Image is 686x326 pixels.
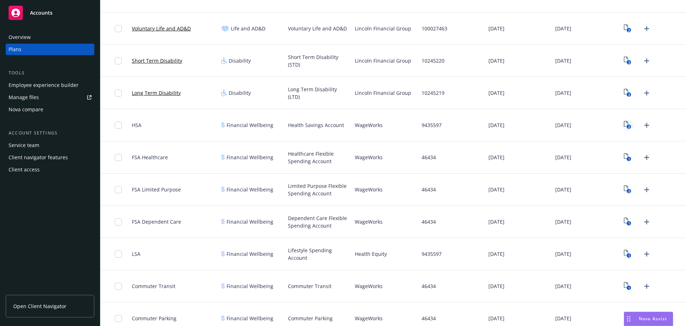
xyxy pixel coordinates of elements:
[6,69,94,77] div: Tools
[355,25,411,32] span: Lincoln Financial Group
[555,89,571,97] span: [DATE]
[132,250,140,258] span: LSA
[622,152,633,163] a: View Plan Documents
[628,286,630,290] text: 1
[6,104,94,115] a: Nova compare
[115,315,122,322] input: Toggle Row Selected
[639,316,667,322] span: Nova Assist
[227,121,273,129] span: Financial Wellbeing
[288,150,349,165] span: Healthcare Flexible Spending Account
[628,60,630,65] text: 3
[628,28,630,33] text: 2
[628,189,630,194] text: 2
[115,283,122,290] input: Toggle Row Selected
[132,154,168,161] span: FSA Healthcare
[6,3,94,23] a: Accounts
[229,57,251,64] span: Disability
[641,120,652,131] a: Upload Plan Documents
[622,23,633,34] a: View Plan Documents
[132,186,181,193] span: FSA Limited Purpose
[555,25,571,32] span: [DATE]
[229,89,251,97] span: Disability
[641,23,652,34] a: Upload Plan Documents
[622,87,633,99] a: View Plan Documents
[115,122,122,129] input: Toggle Row Selected
[641,248,652,260] a: Upload Plan Documents
[641,281,652,292] a: Upload Plan Documents
[6,130,94,137] div: Account settings
[6,164,94,175] a: Client access
[555,250,571,258] span: [DATE]
[9,140,39,151] div: Service team
[488,315,504,322] span: [DATE]
[488,121,504,129] span: [DATE]
[628,253,630,258] text: 1
[355,57,411,64] span: Lincoln Financial Group
[622,313,633,324] a: View Plan Documents
[622,281,633,292] a: View Plan Documents
[628,125,630,129] text: 2
[6,92,94,103] a: Manage files
[422,250,442,258] span: 9435597
[488,25,504,32] span: [DATE]
[622,184,633,195] a: View Plan Documents
[422,89,444,97] span: 10245219
[622,55,633,67] a: View Plan Documents
[132,282,175,290] span: Commuter Transit
[488,218,504,225] span: [DATE]
[9,79,79,91] div: Employee experience builder
[227,282,273,290] span: Financial Wellbeing
[227,154,273,161] span: Financial Wellbeing
[115,250,122,258] input: Toggle Row Selected
[9,44,21,55] div: Plans
[227,218,273,225] span: Financial Wellbeing
[355,315,383,322] span: WageWorks
[227,186,273,193] span: Financial Wellbeing
[132,218,181,225] span: FSA Dependent Care
[355,250,387,258] span: Health Equity
[355,282,383,290] span: WageWorks
[115,154,122,161] input: Toggle Row Selected
[622,248,633,260] a: View Plan Documents
[115,218,122,225] input: Toggle Row Selected
[555,154,571,161] span: [DATE]
[9,92,39,103] div: Manage files
[422,154,436,161] span: 46434
[355,218,383,225] span: WageWorks
[132,25,191,32] a: Voluntary Life and AD&D
[132,89,181,97] a: Long Term Disability
[227,250,273,258] span: Financial Wellbeing
[422,25,447,32] span: 100027463
[6,79,94,91] a: Employee experience builder
[9,104,43,115] div: Nova compare
[355,89,411,97] span: Lincoln Financial Group
[355,121,383,129] span: WageWorks
[422,186,436,193] span: 46434
[488,186,504,193] span: [DATE]
[132,121,141,129] span: HSA
[488,89,504,97] span: [DATE]
[9,152,68,163] div: Client navigator features
[231,25,265,32] span: Life and AD&D
[422,282,436,290] span: 46434
[132,315,177,322] span: Commuter Parking
[555,218,571,225] span: [DATE]
[115,57,122,64] input: Toggle Row Selected
[288,25,347,32] span: Voluntary Life and AD&D
[6,44,94,55] a: Plans
[624,312,633,326] div: Drag to move
[132,57,182,64] a: Short Term Disability
[30,10,53,16] span: Accounts
[355,186,383,193] span: WageWorks
[488,57,504,64] span: [DATE]
[641,216,652,228] a: Upload Plan Documents
[641,87,652,99] a: Upload Plan Documents
[628,221,630,226] text: 1
[6,152,94,163] a: Client navigator features
[622,216,633,228] a: View Plan Documents
[13,302,66,310] span: Open Client Navigator
[355,154,383,161] span: WageWorks
[555,121,571,129] span: [DATE]
[422,218,436,225] span: 46434
[227,315,273,322] span: Financial Wellbeing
